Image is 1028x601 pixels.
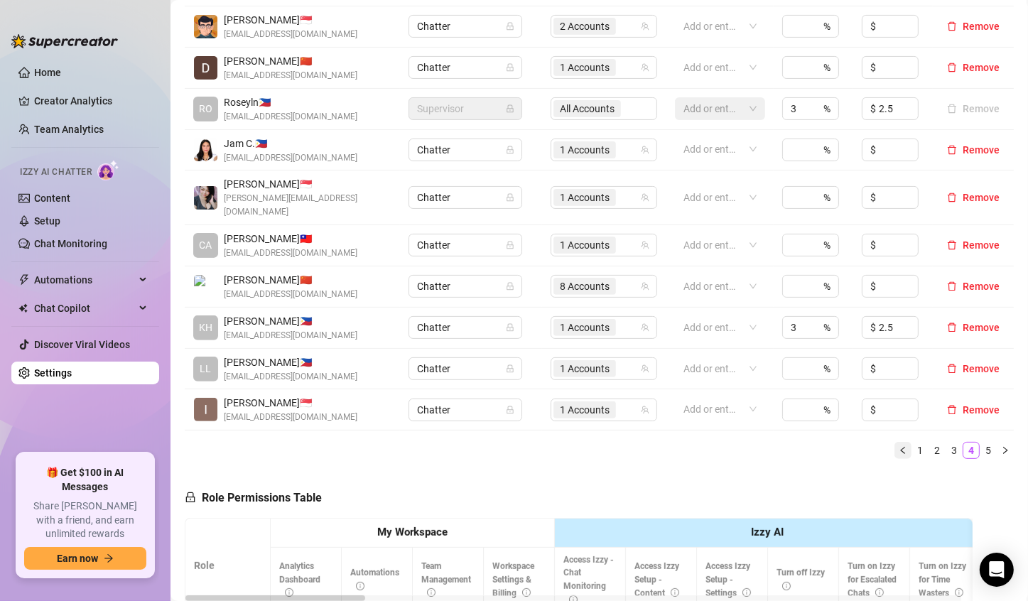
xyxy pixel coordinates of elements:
img: AI Chatter [97,160,119,180]
span: Remove [963,322,1000,333]
a: Settings [34,367,72,379]
a: Discover Viral Videos [34,339,130,350]
span: lock [506,406,514,414]
button: Earn nowarrow-right [24,547,146,570]
img: Dane Elle [194,56,217,80]
a: 3 [946,443,962,458]
span: 1 Accounts [560,237,610,253]
span: Access Izzy Setup - Settings [705,561,751,598]
button: Remove [941,100,1005,117]
span: Izzy AI Chatter [20,166,92,179]
span: [EMAIL_ADDRESS][DOMAIN_NAME] [224,247,357,260]
span: delete [947,63,957,72]
span: lock [185,492,196,503]
strong: Izzy AI [752,526,784,538]
span: Chatter [417,187,514,208]
span: [EMAIL_ADDRESS][DOMAIN_NAME] [224,288,357,301]
span: Turn on Izzy for Escalated Chats [848,561,897,598]
span: [EMAIL_ADDRESS][DOMAIN_NAME] [224,411,357,424]
button: Remove [941,319,1005,336]
button: Remove [941,360,1005,377]
button: Remove [941,237,1005,254]
a: 4 [963,443,979,458]
span: delete [947,323,957,332]
span: 1 Accounts [560,60,610,75]
span: KH [199,320,212,335]
span: delete [947,21,957,31]
span: [EMAIL_ADDRESS][DOMAIN_NAME] [224,329,357,342]
a: Setup [34,215,60,227]
span: [PERSON_NAME] 🇨🇳 [224,53,357,69]
span: [PERSON_NAME][EMAIL_ADDRESS][DOMAIN_NAME] [224,192,391,219]
button: Remove [941,278,1005,295]
span: 1 Accounts [553,401,616,418]
span: Remove [963,144,1000,156]
li: Previous Page [894,442,911,459]
span: 2 Accounts [560,18,610,34]
span: LL [200,361,212,377]
span: team [641,406,649,414]
span: team [641,63,649,72]
li: 3 [946,442,963,459]
span: Chatter [417,399,514,421]
li: Next Page [997,442,1014,459]
a: Team Analytics [34,124,104,135]
button: Remove [941,401,1005,418]
span: team [641,241,649,249]
button: Remove [941,141,1005,158]
span: Automations [350,568,399,591]
h5: Role Permissions Table [185,489,322,507]
span: [PERSON_NAME] 🇨🇳 [224,272,357,288]
span: info-circle [285,588,293,597]
span: Earn now [57,553,98,564]
span: left [899,446,907,455]
span: 1 Accounts [560,402,610,418]
span: lock [506,193,514,202]
span: delete [947,193,957,202]
span: team [641,193,649,202]
span: info-circle [427,588,435,597]
span: info-circle [671,588,679,597]
span: [PERSON_NAME] 🇹🇼 [224,231,357,247]
span: Team Management [421,561,471,598]
strong: My Workspace [377,526,448,538]
span: 1 Accounts [553,59,616,76]
a: Home [34,67,61,78]
span: delete [947,364,957,374]
span: lock [506,282,514,291]
span: 8 Accounts [560,278,610,294]
span: info-circle [782,582,791,590]
span: lock [506,104,514,113]
span: Analytics Dashboard [279,561,320,598]
button: Remove [941,189,1005,206]
span: [PERSON_NAME] 🇸🇬 [224,176,391,192]
li: 1 [911,442,929,459]
span: 1 Accounts [553,189,616,206]
span: Roseyln 🇵🇭 [224,94,357,110]
button: Remove [941,18,1005,35]
span: 1 Accounts [553,141,616,158]
span: info-circle [875,588,884,597]
span: info-circle [522,588,531,597]
span: delete [947,281,957,291]
span: Supervisor [417,98,514,119]
li: 2 [929,442,946,459]
span: Chatter [417,16,514,37]
span: Automations [34,269,135,291]
img: Jam Cerbas [194,138,217,161]
span: team [641,146,649,154]
span: Chatter [417,276,514,297]
span: Remove [963,404,1000,416]
span: Remove [963,192,1000,203]
img: logo-BBDzfeDw.svg [11,34,118,48]
span: Turn on Izzy for Time Wasters [919,561,966,598]
span: Remove [963,281,1000,292]
div: Open Intercom Messenger [980,553,1014,587]
span: delete [947,405,957,415]
a: Content [34,193,70,204]
span: lock [506,63,514,72]
span: RO [199,101,212,117]
span: 1 Accounts [560,190,610,205]
span: Workspace Settings & Billing [492,561,534,598]
a: 5 [980,443,996,458]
